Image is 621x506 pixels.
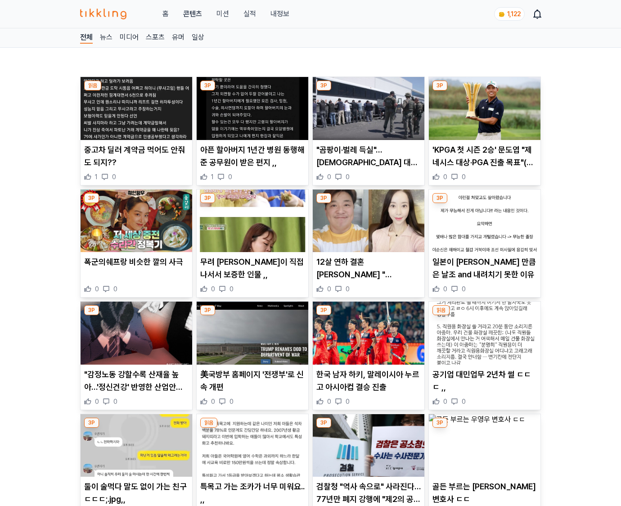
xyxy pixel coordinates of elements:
p: "곰팡이·벌레 득실"…[DEMOGRAPHIC_DATA] 대거 구금 美 '폭스턴 수용소', 열악 실태 [316,144,421,169]
div: 3P "곰팡이·벌레 득실"…한국인 대거 구금 美 '폭스턴 수용소', 열악 실태 "곰팡이·벌레 득실"…[DEMOGRAPHIC_DATA] 대거 구금 美 '폭스턴 수용소', 열악 ... [312,77,425,185]
div: 3P [316,193,331,203]
div: 3P 무려 유재석이 직접 나서서 보증한 인물 ,, 무려 [PERSON_NAME]이 직접 나서서 보증한 인물 ,, 0 0 [196,189,309,298]
p: 골든 부르는 [PERSON_NAME] 변호사 ㄷㄷ [432,480,537,506]
div: 3P [84,305,99,315]
img: 일본이 이순신 만큼은 날조 and 내려치기 못한 이유 [429,190,540,253]
span: 1 [211,172,214,181]
img: 특목고 가는 조카가 너무 미워요.. ,, [197,414,308,477]
span: 0 [346,285,350,294]
p: 무려 [PERSON_NAME]이 직접 나서서 보증한 인물 ,, [200,256,305,281]
p: "감정노동 강할수록 산재율 높아…'정신건강' 반영한 산업안전법 필요" [84,368,189,393]
span: 0 [113,397,117,406]
img: 'KPGA 첫 시즌 2승' 문도엽 "제네시스 대상·PGA 진출 목표"(종합) [429,77,540,140]
div: 3P 美국방부 홈페이지 '전쟁부'로 신속 개편 美국방부 홈페이지 '전쟁부'로 신속 개편 0 0 [196,301,309,410]
div: 3P [316,81,331,90]
p: 폭군의쉐프랑 비슷한 깔의 사극 [84,256,189,268]
p: 12살 연하 결혼 [PERSON_NAME] "[PERSON_NAME]이 내 이상형이었다" [316,256,421,281]
img: 12살 연하 결혼 윤정수 "원자현이 내 이상형이었다" [313,190,424,253]
a: 스포츠 [146,32,165,44]
img: "곰팡이·벌레 득실"…한국인 대거 구금 美 '폭스턴 수용소', 열악 실태 [313,77,424,140]
span: 0 [95,285,99,294]
div: 3P 일본이 이순신 만큼은 날조 and 내려치기 못한 이유 일본이 [PERSON_NAME] 만큼은 날조 and 내려치기 못한 이유 0 0 [428,189,541,298]
span: 1 [95,172,98,181]
span: 0 [443,172,447,181]
p: 美국방부 홈페이지 '전쟁부'로 신속 개편 [200,368,305,393]
span: 0 [211,285,215,294]
div: 3P [432,418,447,428]
div: 3P [432,81,447,90]
p: 중고차 딜러 계약금 먹어도 안줘도 되지?? [84,144,189,169]
a: 홈 [162,9,169,19]
span: 0 [327,285,331,294]
img: 무려 유재석이 직접 나서서 보증한 인물 ,, [197,190,308,253]
div: 읽음 공기업 대민업무 2년차 썰 ㄷㄷㄷ ,, 공기업 대민업무 2년차 썰 ㄷㄷㄷ ,, 0 0 [428,301,541,410]
a: 유머 [172,32,184,44]
p: 'KPGA 첫 시즌 2승' 문도엽 "제네시스 대상·PGA 진출 목표"(종합) [432,144,537,169]
p: 일본이 [PERSON_NAME] 만큼은 날조 and 내려치기 못한 이유 [432,256,537,281]
div: 3P [84,418,99,428]
a: 콘텐츠 [183,9,202,19]
div: 3P 'KPGA 첫 시즌 2승' 문도엽 "제네시스 대상·PGA 진출 목표"(종합) 'KPGA 첫 시즌 2승' 문도엽 "제네시스 대상·PGA 진출 목표"(종합) 0 0 [428,77,541,185]
div: 읽음 [84,81,101,90]
img: "감정노동 강할수록 산재율 높아…'정신건강' 반영한 산업안전법 필요" [81,302,192,365]
div: 3P [316,418,331,428]
img: 중고차 딜러 계약금 먹어도 안줘도 되지?? [81,77,192,140]
span: 0 [327,172,331,181]
div: 3P [200,193,215,203]
span: 0 [228,172,232,181]
a: 내정보 [270,9,289,19]
div: 3P 폭군의쉐프랑 비슷한 깔의 사극 폭군의쉐프랑 비슷한 깔의 사극 0 0 [80,189,193,298]
span: 0 [462,172,466,181]
span: 0 [346,397,350,406]
div: 3P "감정노동 강할수록 산재율 높아…'정신건강' 반영한 산업안전법 필요" "감정노동 강할수록 산재율 높아…'정신건강' 반영한 산업안전법 필요" 0 0 [80,301,193,410]
span: 0 [229,285,234,294]
div: 읽음 [432,305,450,315]
img: 검찰청 "역사 속으로" 사라진다…77년만 폐지 강행에 "제2의 공수처" 우려, 법조계 반발(+수사분리, 공소청, 중수청, 위헌논란, 정부조직개편, 법무부, 행안부) [313,414,424,477]
a: 일상 [192,32,204,44]
a: 전체 [80,32,93,44]
img: 한국 남자 하키, 말레이시아 누르고 아시아컵 결승 진출 [313,302,424,365]
p: 둘이 술먹다 말도 없이 가는 친구 ㄷㄷㄷ;.jpg,, [84,480,189,506]
a: 뉴스 [100,32,112,44]
span: 0 [462,285,466,294]
span: 0 [113,285,117,294]
span: 0 [211,397,215,406]
div: 읽음 중고차 딜러 계약금 먹어도 안줘도 되지?? 중고차 딜러 계약금 먹어도 안줘도 되지?? 1 0 [80,77,193,185]
span: 0 [95,397,99,406]
span: 0 [443,397,447,406]
div: 3P [200,81,215,90]
p: 공기업 대민업무 2년차 썰 ㄷㄷㄷ ,, [432,368,537,393]
p: 특목고 가는 조카가 너무 미워요.. ,, [200,480,305,506]
div: 3P [84,193,99,203]
div: 3P 12살 연하 결혼 윤정수 "원자현이 내 이상형이었다" 12살 연하 결혼 [PERSON_NAME] "[PERSON_NAME]이 내 이상형이었다" 0 0 [312,189,425,298]
p: 한국 남자 하키, 말레이시아 누르고 아시아컵 결승 진출 [316,368,421,393]
div: 3P [200,305,215,315]
span: 1,122 [507,10,521,18]
img: coin [498,11,505,18]
span: 0 [327,397,331,406]
p: 아픈 할아버지 1년간 병원 동행해준 공무원이 받은 편지 ,, [200,144,305,169]
div: 읽음 [200,418,217,428]
span: 0 [112,172,116,181]
span: 0 [229,397,234,406]
img: 티끌링 [80,9,126,19]
img: 폭군의쉐프랑 비슷한 깔의 사극 [81,190,192,253]
span: 0 [462,397,466,406]
button: 미션 [216,9,229,19]
img: 美국방부 홈페이지 '전쟁부'로 신속 개편 [197,302,308,365]
a: 실적 [243,9,256,19]
a: 미디어 [120,32,139,44]
div: 3P [316,305,331,315]
img: 골든 부르는 우영우 변호사 ㄷㄷ [429,414,540,477]
span: 0 [443,285,447,294]
span: 0 [346,172,350,181]
div: 3P 아픈 할아버지 1년간 병원 동행해준 공무원이 받은 편지 ,, 아픈 할아버지 1년간 병원 동행해준 공무원이 받은 편지 ,, 1 0 [196,77,309,185]
img: 둘이 술먹다 말도 없이 가는 친구 ㄷㄷㄷ;.jpg,, [81,414,192,477]
img: 아픈 할아버지 1년간 병원 동행해준 공무원이 받은 편지 ,, [197,77,308,140]
img: 공기업 대민업무 2년차 썰 ㄷㄷㄷ ,, [429,302,540,365]
div: 3P [432,193,447,203]
p: 검찰청 "역사 속으로" 사라진다…77년만 폐지 강행에 "제2의 공수처" 우려, 법조계 반발(+수사분리, 공소청, 중수청, 위헌논란, 정부조직개편, 법무부, 행안부) [316,480,421,506]
div: 3P 한국 남자 하키, 말레이시아 누르고 아시아컵 결승 진출 한국 남자 하키, 말레이시아 누르고 아시아컵 결승 진출 0 0 [312,301,425,410]
a: coin 1,122 [494,7,523,21]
